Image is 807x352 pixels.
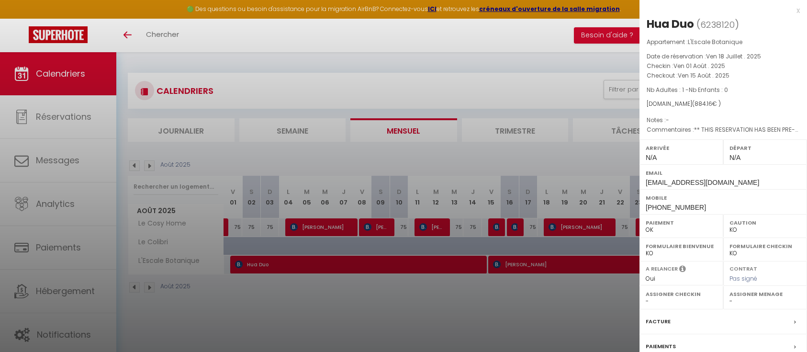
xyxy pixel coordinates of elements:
label: Formulaire Bienvenue [646,241,717,251]
span: 6238120 [700,19,735,31]
p: Commentaires : [647,125,800,135]
label: Départ [729,143,801,153]
span: [PHONE_NUMBER] [646,204,706,211]
p: Checkout : [647,71,800,80]
span: L'Escale Botanique [688,38,742,46]
span: ( € ) [692,100,721,108]
label: Paiement [646,218,717,227]
span: Ven 15 Août . 2025 [678,71,729,79]
div: x [639,5,800,16]
span: Ven 01 Août . 2025 [673,62,725,70]
span: Nb Enfants : 0 [689,86,728,94]
span: [EMAIL_ADDRESS][DOMAIN_NAME] [646,179,759,186]
label: Contrat [729,265,757,271]
label: Assigner Checkin [646,289,717,299]
label: Arrivée [646,143,717,153]
span: 884.16 [695,100,712,108]
span: ( ) [696,18,739,31]
p: Checkin : [647,61,800,71]
label: Paiements [646,341,676,352]
p: Notes : [647,115,800,125]
span: Nb Adultes : 1 - [647,86,728,94]
span: N/A [729,154,740,161]
span: - [666,116,669,124]
div: Hua Duo [647,16,694,32]
span: N/A [646,154,657,161]
label: Mobile [646,193,801,203]
p: Date de réservation : [647,52,800,61]
label: Caution [729,218,801,227]
label: Email [646,168,801,178]
i: Sélectionner OUI si vous souhaiter envoyer les séquences de messages post-checkout [679,265,686,275]
label: Formulaire Checkin [729,241,801,251]
label: Assigner Menage [729,289,801,299]
p: Appartement : [647,37,800,47]
div: [DOMAIN_NAME] [647,100,800,109]
span: Ven 18 Juillet . 2025 [706,52,761,60]
label: A relancer [646,265,678,273]
label: Facture [646,317,671,327]
span: Pas signé [729,274,757,283]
